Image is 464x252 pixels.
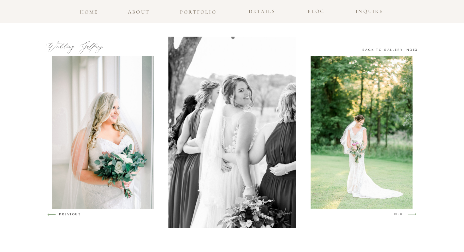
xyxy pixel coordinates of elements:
[394,211,406,217] h3: NEXT
[362,47,419,53] a: back to gallery index
[178,8,218,13] a: portfolio
[306,7,326,13] a: blog
[44,42,106,57] h1: Wedding Gallery
[59,212,83,216] h3: PREVIOUS
[354,7,386,13] a: INQUIRE
[245,7,279,16] a: details
[248,218,317,229] a: Lifestyle
[250,9,319,20] a: Engagements
[79,8,99,13] a: home
[127,8,151,16] a: about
